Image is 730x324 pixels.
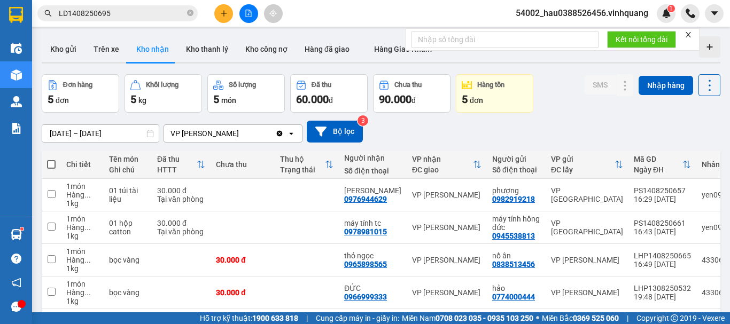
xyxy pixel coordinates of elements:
button: SMS [584,75,616,94]
span: notification [11,278,21,288]
div: 01 túi tài liệu [109,186,146,203]
div: 30.000 đ [216,288,269,297]
div: Ghi chú [109,165,146,174]
div: VP [GEOGRAPHIC_DATA] [551,219,623,236]
div: phượng [492,186,540,195]
div: VP [PERSON_NAME] [551,256,623,264]
span: Hỗ trợ kỹ thuật: [200,312,298,324]
input: Nhập số tổng đài [411,31,599,48]
input: Selected VP Linh Đàm. [240,128,241,139]
span: 5 [462,93,468,106]
span: | [306,312,308,324]
div: Hàng thông thường [66,288,98,297]
span: close [685,31,692,38]
div: 30.000 đ [216,256,269,264]
div: HTTT [157,165,197,174]
div: Người gửi [492,155,540,163]
button: Kết nối tổng đài [607,31,676,48]
span: message [11,302,21,312]
div: Hàng thông thường [66,256,98,264]
div: 19:48 [DATE] [634,293,691,301]
th: Toggle SortBy [275,151,339,179]
button: aim [264,4,283,23]
div: 30.000 đ [157,219,205,227]
button: Trên xe [85,36,128,62]
span: món [221,96,236,105]
div: 1 kg [66,297,98,305]
div: Hàng tồn [477,81,504,89]
strong: 1900 633 818 [252,314,298,322]
div: Chưa thu [394,81,422,89]
input: Tìm tên, số ĐT hoặc mã đơn [59,7,185,19]
span: 54002_hau0388526456.vinhquang [507,6,657,20]
button: caret-down [705,4,724,23]
div: Hàng thông thường [66,223,98,232]
span: copyright [671,314,678,322]
div: 0976944629 [344,195,387,203]
div: Người nhận [344,154,401,162]
button: Nhập hàng [639,76,693,95]
sup: 3 [358,115,368,126]
div: 0982919218 [492,195,535,203]
div: 16:49 [DATE] [634,260,691,268]
span: close-circle [187,10,193,16]
button: Hàng tồn5đơn [456,74,533,113]
div: Trạng thái [280,165,325,174]
button: Số lượng5món [207,74,285,113]
img: warehouse-icon [11,229,22,240]
span: caret-down [710,9,719,18]
th: Toggle SortBy [152,151,211,179]
div: VP [PERSON_NAME] [412,223,482,232]
div: VP [PERSON_NAME] [412,288,482,297]
span: đơn [470,96,483,105]
div: máy tính hồng đức [492,215,540,232]
sup: 1 [667,5,675,12]
button: Bộ lọc [307,121,363,143]
input: Select a date range. [42,125,159,142]
span: ... [84,288,91,297]
span: 1 [669,5,673,12]
img: warehouse-icon [11,43,22,54]
span: Hàng Giao Nhầm [374,45,432,53]
div: Số điện thoại [344,167,401,175]
span: ... [84,191,91,199]
div: Tại văn phòng [157,195,205,203]
div: Ngày ĐH [634,165,682,174]
span: plus [220,10,228,17]
button: Khối lượng5kg [125,74,202,113]
button: Kho công nợ [237,36,296,62]
th: Toggle SortBy [407,151,487,179]
div: thỏ ngọc [344,251,401,260]
div: 1 món [66,182,98,191]
div: Chi tiết [66,160,98,169]
img: phone-icon [686,9,695,18]
div: Chưa thu [216,160,269,169]
div: hảo [492,284,540,293]
svg: Clear value [275,129,284,138]
div: ĐC lấy [551,165,615,174]
div: Hàng thông thường [66,191,98,199]
span: đ [411,96,416,105]
sup: 1 [20,227,24,231]
div: 1 món [66,247,98,256]
span: ⚪️ [536,316,539,320]
div: Mã GD [634,155,682,163]
div: 30.000 đ [157,186,205,195]
div: VP [PERSON_NAME] [551,288,623,297]
div: VP [PERSON_NAME] [412,256,482,264]
div: 1 món [66,312,98,321]
strong: 0708 023 035 - 0935 103 250 [436,314,533,322]
span: search [44,10,52,17]
div: bọc vàng [109,288,146,297]
div: 0966999333 [344,293,387,301]
button: file-add [239,4,258,23]
span: 90.000 [379,93,411,106]
img: solution-icon [11,123,22,134]
img: warehouse-icon [11,96,22,107]
span: file-add [245,10,252,17]
div: máy tính tc [344,219,401,227]
div: 0774000444 [492,293,535,301]
span: ... [84,223,91,232]
button: Hàng đã giao [296,36,358,62]
span: Kết nối tổng đài [616,34,667,45]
